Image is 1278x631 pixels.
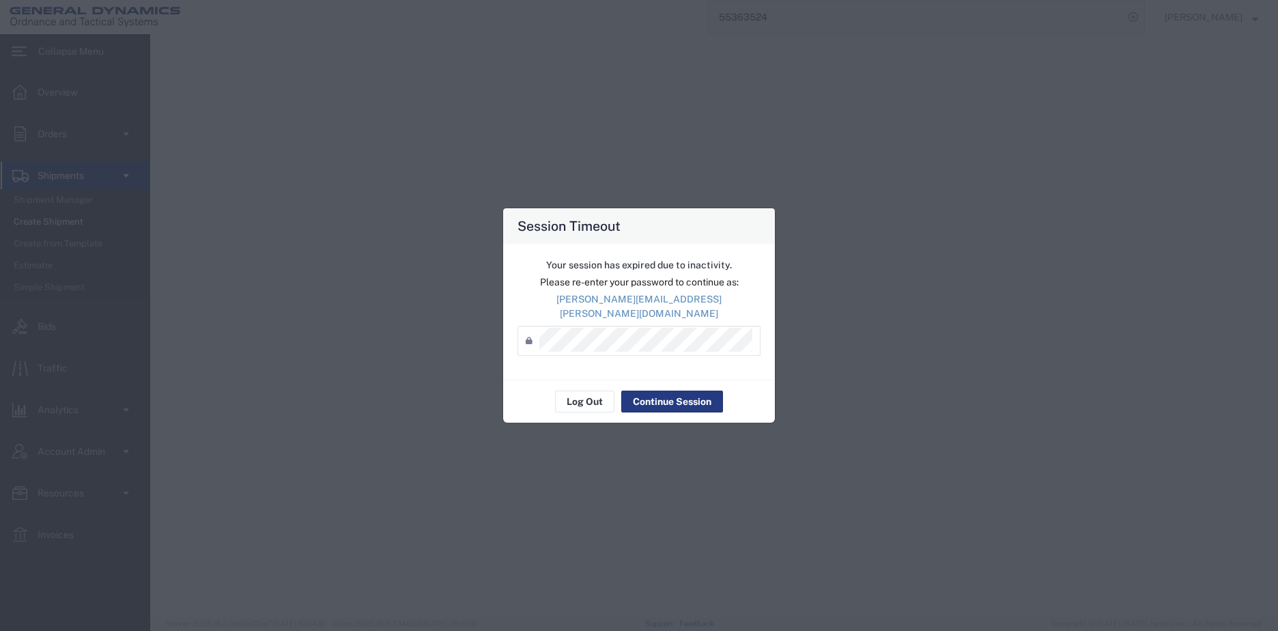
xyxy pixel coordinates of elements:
h4: Session Timeout [517,216,621,236]
p: Your session has expired due to inactivity. [517,258,761,272]
p: Please re-enter your password to continue as: [517,275,761,290]
p: [PERSON_NAME][EMAIL_ADDRESS][PERSON_NAME][DOMAIN_NAME] [517,292,761,321]
button: Log Out [555,391,614,412]
button: Continue Session [621,391,723,412]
